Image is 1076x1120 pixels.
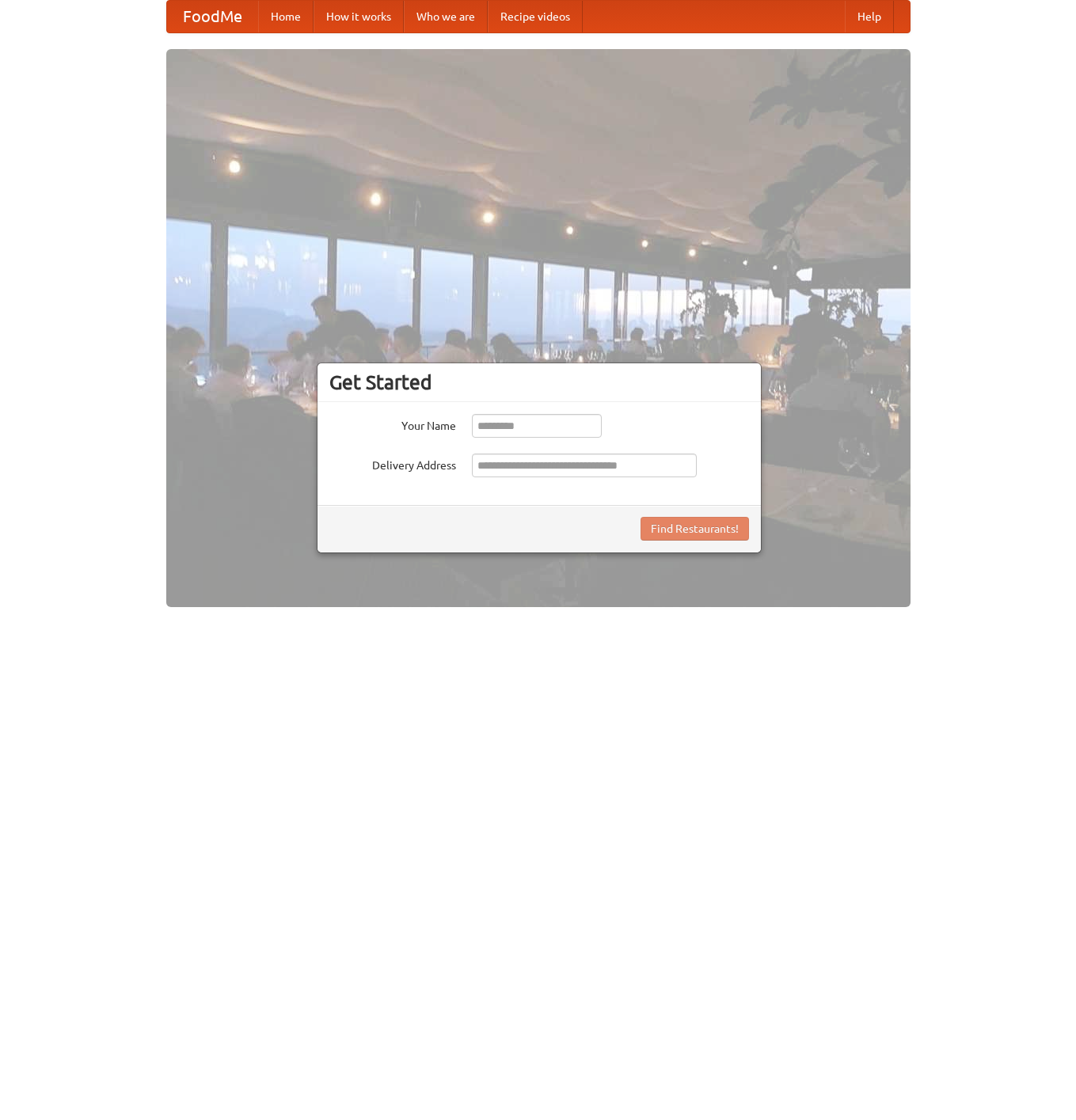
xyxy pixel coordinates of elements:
[329,454,456,473] label: Delivery Address
[845,1,894,32] a: Help
[167,1,258,32] a: FoodMe
[404,1,488,32] a: Who we are
[258,1,314,32] a: Home
[488,1,583,32] a: Recipe videos
[641,517,749,541] button: Find Restaurants!
[329,414,456,434] label: Your Name
[329,370,749,394] h3: Get Started
[314,1,404,32] a: How it works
